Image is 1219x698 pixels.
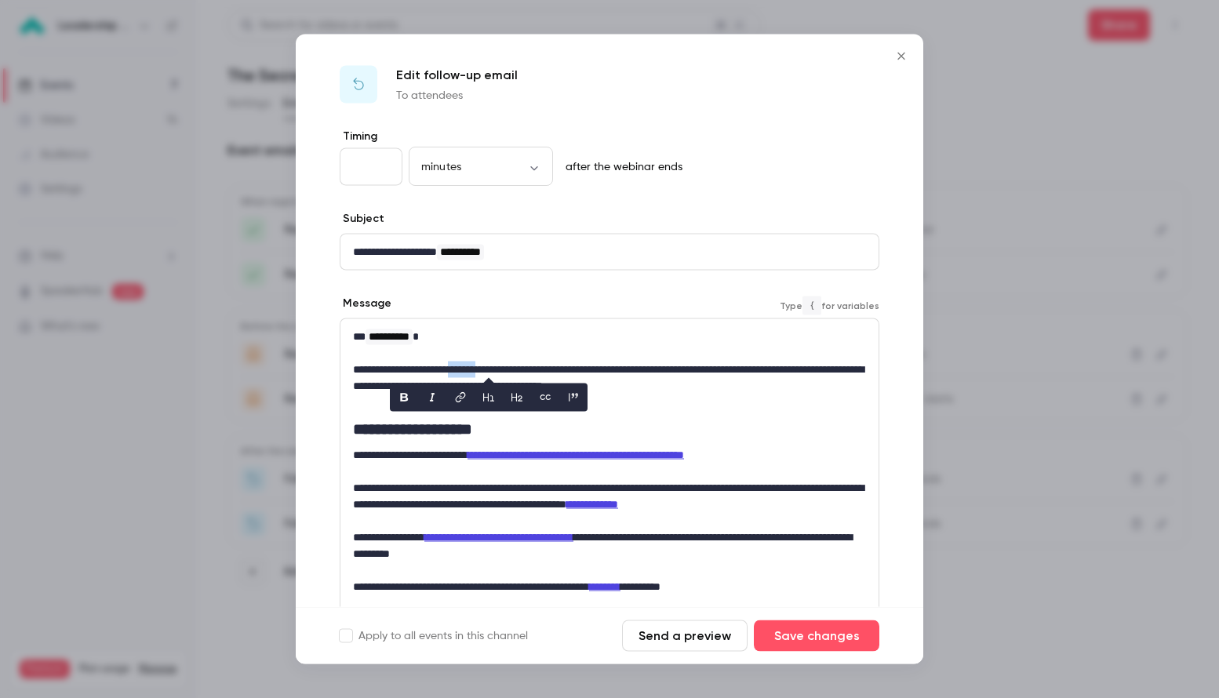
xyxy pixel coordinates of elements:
[802,296,821,314] code: {
[340,211,384,227] label: Subject
[561,384,586,409] button: blockquote
[448,384,473,409] button: link
[420,384,445,409] button: italic
[340,628,528,644] label: Apply to all events in this channel
[886,41,917,72] button: Close
[391,384,417,409] button: bold
[409,158,553,174] div: minutes
[396,88,518,104] p: To attendees
[340,234,879,270] div: editor
[396,66,518,85] p: Edit follow-up email
[622,620,748,652] button: Send a preview
[754,620,879,652] button: Save changes
[340,129,879,144] label: Timing
[780,296,879,314] span: Type for variables
[559,159,682,175] p: after the webinar ends
[340,296,391,311] label: Message
[340,319,879,671] div: editor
